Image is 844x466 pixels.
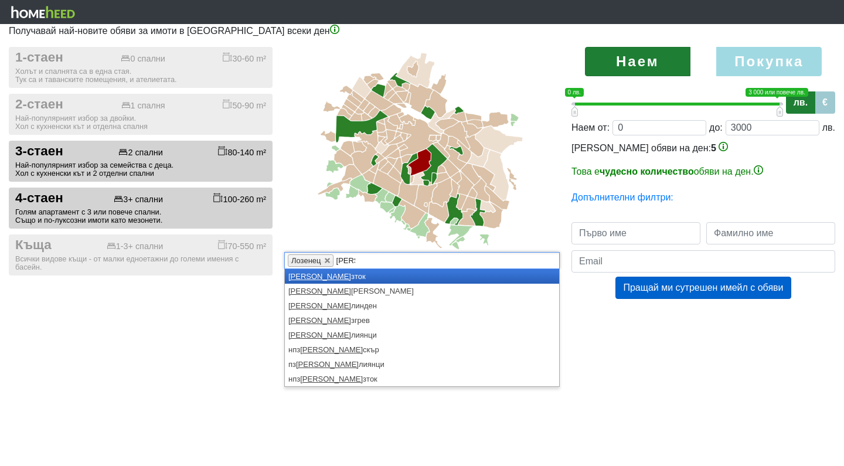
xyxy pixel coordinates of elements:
span: 5 [711,143,716,153]
b: чудесно количество [600,166,694,176]
a: Допълнителни филтри: [571,192,673,202]
em: [PERSON_NAME] [300,375,363,383]
p: Получавай най-новите обяви за имоти в [GEOGRAPHIC_DATA] всеки ден [9,24,835,38]
em: [PERSON_NAME] [288,316,351,325]
button: 3-стаен 2 спални 80-140 m² Най-популярният избор за семейства с деца.Хол с кухненски кът и 2 отде... [9,141,273,182]
button: 4-стаен 3+ спални 100-260 m² Голям апартамент с 3 или повече спални.Също и по-луксозни имоти като... [9,188,273,229]
img: info-3.png [719,142,728,151]
button: 1-стаен 0 спални 30-60 m² Холът и спалнята са в една стая.Тук са и таванските помещения, и ателие... [9,47,273,88]
li: згрев [285,313,559,328]
li: пз лиянци [285,357,559,372]
span: 3-стаен [15,144,63,159]
div: 2 спални [118,148,162,158]
span: Лозенец [291,256,321,265]
span: 0 лв. [565,88,584,97]
li: зток [285,269,559,284]
em: [PERSON_NAME] [296,360,359,369]
input: Първо име [571,222,700,244]
em: [PERSON_NAME] [288,272,351,281]
label: € [815,91,835,114]
p: Това е обяви на ден. [571,165,835,179]
button: Къща 1-3+ спални 70-550 m² Всички видове къщи - от малки едноетажни до големи имения с басейн. [9,234,273,275]
span: 2-стаен [15,97,63,113]
span: 4-стаен [15,191,63,206]
label: лв. [786,91,815,114]
div: [PERSON_NAME] обяви на ден: [571,141,835,179]
div: Всички видове къщи - от малки едноетажни до големи имения с басейн. [15,255,266,271]
div: 1 спалня [121,101,165,111]
div: до: [709,121,723,135]
em: [PERSON_NAME] [288,331,351,339]
li: [PERSON_NAME] [285,284,559,298]
li: лиянци [285,328,559,342]
em: [PERSON_NAME] [300,345,363,354]
button: Пращай ми сутрешен имейл с обяви [615,277,791,299]
span: Къща [15,237,52,253]
div: Най-популярният избор за семейства с деца. Хол с кухненски кът и 2 отделни спални [15,161,266,178]
input: Фамилно име [706,222,835,244]
div: 70-550 m² [218,240,266,251]
li: линден [285,298,559,313]
div: 1-3+ спални [107,241,164,251]
em: [PERSON_NAME] [288,301,351,310]
em: [PERSON_NAME] [288,287,351,295]
label: Наем [585,47,690,76]
div: 30-60 m² [223,52,266,64]
div: Най-популярният избор за двойки. Хол с кухненски кът и отделна спалня [15,114,266,131]
div: 80-140 m² [218,146,266,158]
input: Email [571,250,835,273]
button: 2-стаен 1 спалня 50-90 m² Най-популярният избор за двойки.Хол с кухненски кът и отделна спалня [9,94,273,135]
div: 50-90 m² [223,99,266,111]
div: Холът и спалнята са в една стая. Тук са и таванските помещения, и ателиетата. [15,67,266,84]
div: лв. [822,121,835,135]
label: Покупка [716,47,822,76]
div: 3+ спални [114,195,163,205]
span: 3 000 или повече лв. [746,88,808,97]
div: Наем от: [571,121,610,135]
img: info-3.png [754,165,763,175]
img: info-3.png [330,25,339,34]
div: 0 спални [121,54,165,64]
li: нпз скър [285,342,559,357]
div: 100-260 m² [213,193,266,205]
div: Голям апартамент с 3 или повече спални. Също и по-луксозни имоти като мезонети. [15,208,266,225]
li: нпз зток [285,372,559,386]
span: 1-стаен [15,50,63,66]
